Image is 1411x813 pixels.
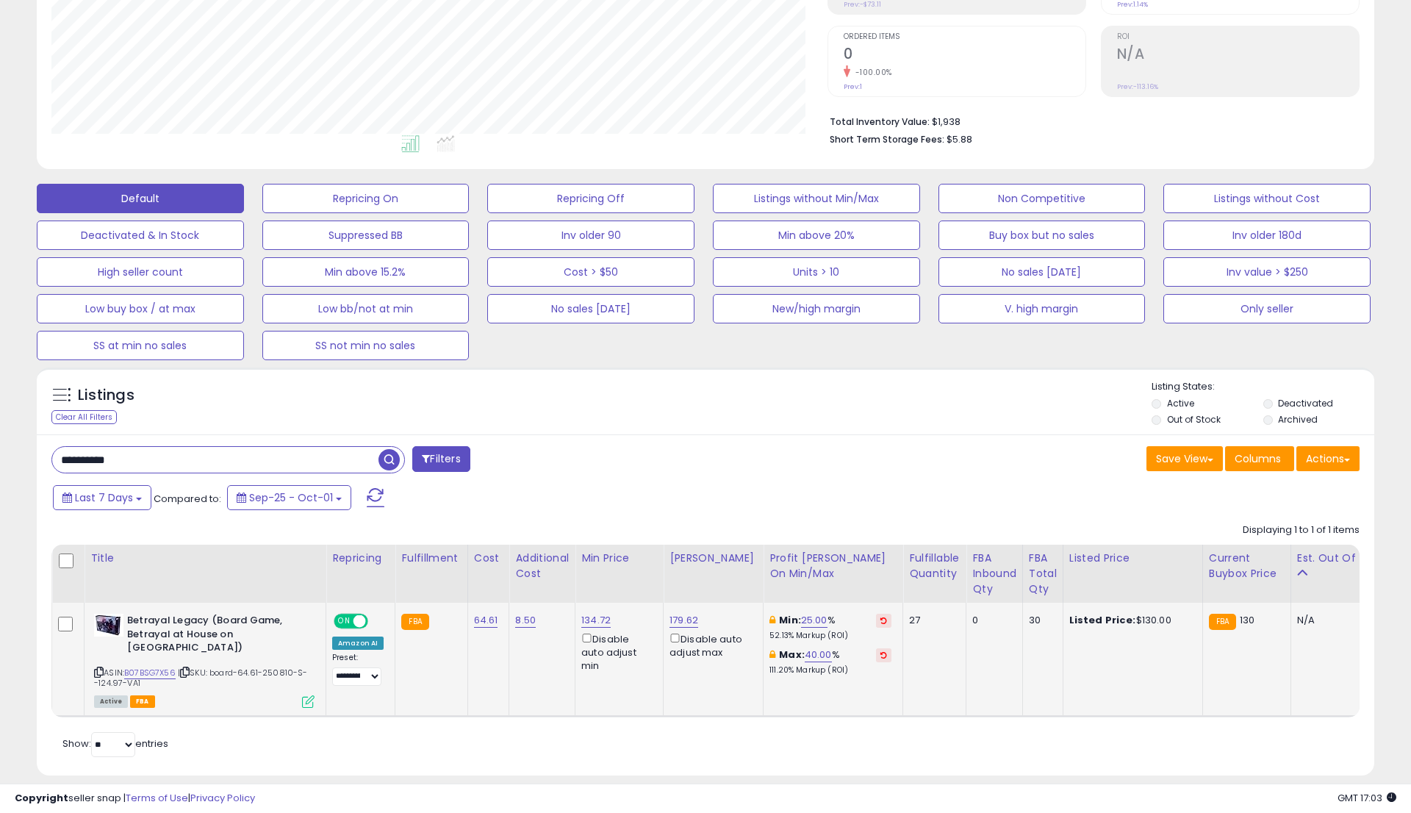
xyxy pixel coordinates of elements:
button: High seller count [37,257,244,287]
div: Amazon AI [332,637,384,650]
b: Max: [779,648,805,662]
span: Compared to: [154,492,221,506]
strong: Copyright [15,791,68,805]
span: | SKU: board-64.61-250810-S--124.97-VA1 [94,667,308,689]
i: Revert to store-level Min Markup [880,617,887,624]
button: Inv older 90 [487,221,694,250]
b: Total Inventory Value: [830,115,930,128]
button: Inv older 180d [1163,221,1371,250]
div: Min Price [581,551,657,566]
span: 130 [1240,613,1254,627]
span: OFF [366,615,389,628]
button: Low bb/not at min [262,294,470,323]
button: Save View [1146,446,1223,471]
b: Short Term Storage Fees: [830,133,944,146]
div: Fulfillable Quantity [909,551,960,581]
div: 30 [1029,614,1052,627]
span: ROI [1117,33,1359,41]
button: Repricing On [262,184,470,213]
div: 0 [972,614,1011,627]
a: Privacy Policy [190,791,255,805]
a: 134.72 [581,613,611,628]
p: 52.13% Markup (ROI) [769,631,891,641]
div: Disable auto adjust min [581,631,652,673]
button: Listings without Min/Max [713,184,920,213]
button: Min above 20% [713,221,920,250]
label: Deactivated [1278,397,1333,409]
button: Only seller [1163,294,1371,323]
i: This overrides the store level max markup for this listing [769,650,775,659]
div: Displaying 1 to 1 of 1 items [1243,523,1360,537]
a: 40.00 [805,648,832,662]
div: Clear All Filters [51,410,117,424]
div: Disable auto adjust max [669,631,752,659]
i: This overrides the store level min markup for this listing [769,615,775,625]
a: 25.00 [801,613,827,628]
button: No sales [DATE] [487,294,694,323]
a: 8.50 [515,613,536,628]
button: Deactivated & In Stock [37,221,244,250]
h2: N/A [1117,46,1359,65]
button: Low buy box / at max [37,294,244,323]
button: New/high margin [713,294,920,323]
div: Current Buybox Price [1209,551,1285,581]
span: Columns [1235,451,1281,466]
h2: 0 [844,46,1085,65]
div: % [769,648,891,676]
label: Archived [1278,413,1318,426]
button: Buy box but no sales [938,221,1146,250]
span: $5.88 [947,132,972,146]
button: SS at min no sales [37,331,244,360]
div: Repricing [332,551,389,566]
div: Profit [PERSON_NAME] on Min/Max [769,551,897,581]
small: FBA [401,614,428,630]
b: Betrayal Legacy (Board Game, Betrayal at House on [GEOGRAPHIC_DATA]) [127,614,306,659]
div: Additional Cost [515,551,569,581]
div: % [769,614,891,641]
button: Repricing Off [487,184,694,213]
div: Cost [474,551,503,566]
img: 41T3BfBy0jL._SL40_.jpg [94,614,123,637]
button: SS not min no sales [262,331,470,360]
li: $1,938 [830,112,1349,129]
button: Listings without Cost [1163,184,1371,213]
button: Default [37,184,244,213]
b: Listed Price: [1069,613,1136,627]
a: 179.62 [669,613,698,628]
span: 2025-10-9 17:03 GMT [1338,791,1396,805]
div: seller snap | | [15,792,255,806]
i: Revert to store-level Max Markup [880,651,887,659]
button: Cost > $50 [487,257,694,287]
span: Sep-25 - Oct-01 [249,490,333,505]
b: Min: [779,613,801,627]
small: -100.00% [850,67,892,78]
label: Active [1167,397,1194,409]
div: Listed Price [1069,551,1196,566]
small: FBA [1209,614,1236,630]
button: Last 7 Days [53,485,151,510]
a: 64.61 [474,613,498,628]
div: FBA inbound Qty [972,551,1016,597]
button: Sep-25 - Oct-01 [227,485,351,510]
div: Fulfillment [401,551,461,566]
th: The percentage added to the cost of goods (COGS) that forms the calculator for Min & Max prices. [764,545,903,603]
a: Terms of Use [126,791,188,805]
span: ON [335,615,353,628]
div: Preset: [332,653,384,686]
div: Title [90,551,320,566]
p: Listing States: [1152,380,1374,394]
small: Prev: 1 [844,82,862,91]
span: Show: entries [62,737,168,751]
h5: Listings [78,385,134,406]
small: Prev: -113.16% [1117,82,1158,91]
button: Min above 15.2% [262,257,470,287]
button: Units > 10 [713,257,920,287]
div: [PERSON_NAME] [669,551,757,566]
button: Actions [1296,446,1360,471]
a: B07BSG7X56 [124,667,176,679]
span: FBA [130,695,155,708]
div: ASIN: [94,614,315,706]
button: Non Competitive [938,184,1146,213]
p: 111.20% Markup (ROI) [769,665,891,676]
label: Out of Stock [1167,413,1221,426]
